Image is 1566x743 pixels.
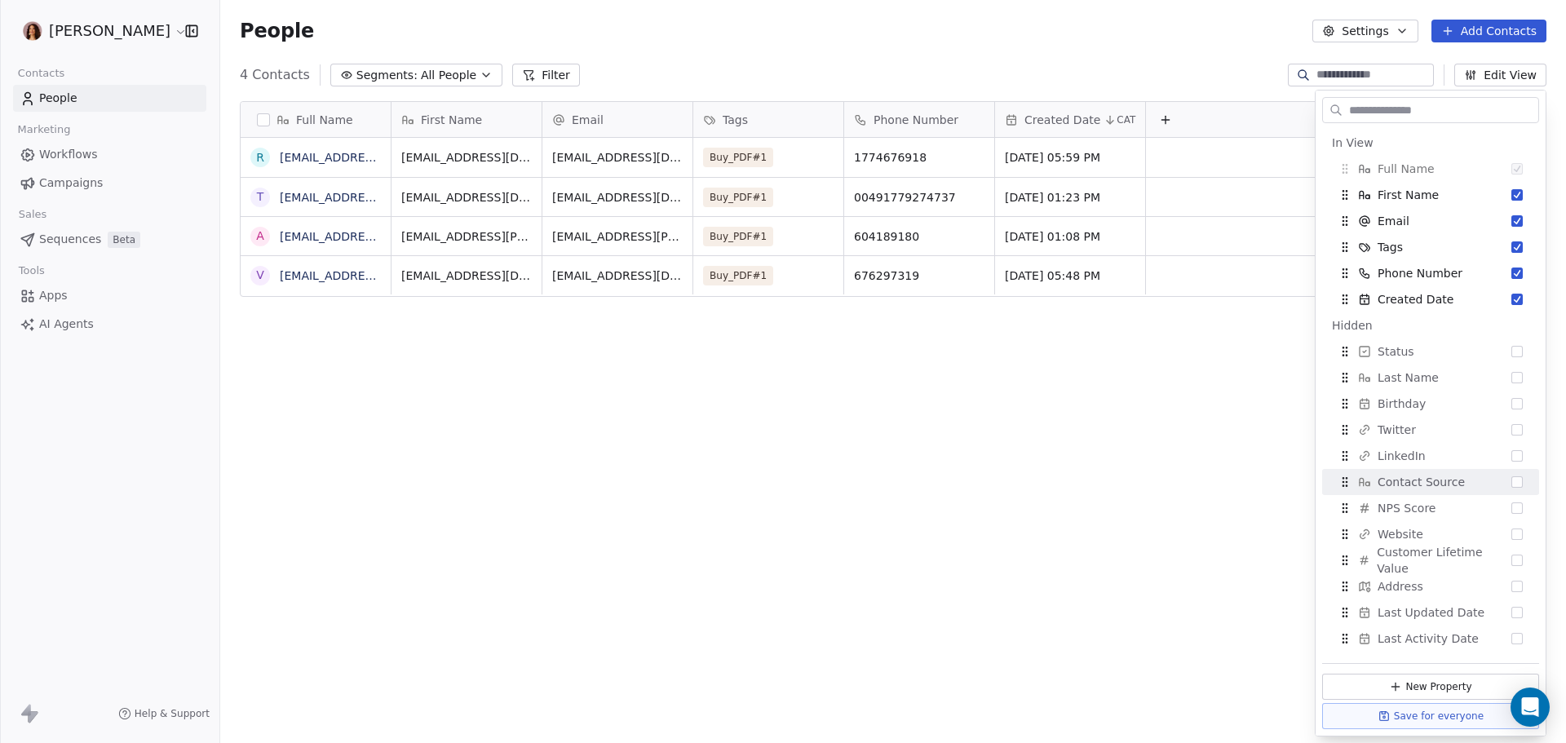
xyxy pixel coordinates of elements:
span: [EMAIL_ADDRESS][DOMAIN_NAME] [552,268,683,284]
div: First Name [391,102,542,137]
img: anika.png [23,21,42,41]
span: Segments: [356,67,418,84]
span: Buy_PDF#1 [703,148,773,167]
span: Buy_PDF#1 [703,188,773,207]
div: Full Name [1322,156,1539,182]
span: People [39,90,77,107]
span: Contact Source [1378,474,1465,490]
span: Email [1378,213,1409,229]
div: Twitter [1322,417,1539,443]
a: Apps [13,282,206,309]
span: [DATE] 01:08 PM [1005,228,1135,245]
div: a [256,228,264,245]
button: Filter [512,64,580,86]
div: Full Name [241,102,391,137]
div: grid [391,138,1547,717]
div: Phone Number [1322,260,1539,286]
span: Status [1378,343,1414,360]
div: Tags [1322,234,1539,260]
span: 604189180 [854,228,984,245]
div: Contact Source [1322,469,1539,495]
span: All People [421,67,476,84]
span: [EMAIL_ADDRESS][DOMAIN_NAME] [401,268,532,284]
span: Tags [1378,239,1403,255]
span: Last Updated Date [1378,604,1484,621]
button: [PERSON_NAME] [20,17,174,45]
a: Campaigns [13,170,206,197]
span: Last Activity Date [1378,630,1479,647]
span: [EMAIL_ADDRESS][DOMAIN_NAME] [401,189,532,206]
span: Twitter [1378,422,1416,438]
span: 00491779274737 [854,189,984,206]
button: Edit View [1454,64,1546,86]
span: Created Date [1024,112,1100,128]
a: [EMAIL_ADDRESS][DOMAIN_NAME] [280,151,480,164]
span: Phone Number [1378,265,1462,281]
span: Buy_PDF#1 [703,266,773,285]
span: Email [572,112,604,128]
a: [EMAIL_ADDRESS][PERSON_NAME][DOMAIN_NAME] [280,230,574,243]
div: Last Activity Date [1322,626,1539,652]
span: First Name [1378,187,1439,203]
a: AI Agents [13,311,206,338]
span: Campaigns [39,175,103,192]
span: Workflows [39,146,98,163]
span: Apps [39,287,68,304]
span: 676297319 [854,268,984,284]
div: Created Date [1322,286,1539,312]
div: Last Name [1322,365,1539,391]
span: First Name [421,112,482,128]
span: [EMAIL_ADDRESS][PERSON_NAME][DOMAIN_NAME] [552,228,683,245]
div: LinkedIn [1322,443,1539,469]
span: Address [1378,578,1423,595]
a: [EMAIL_ADDRESS][DOMAIN_NAME] [280,191,480,204]
span: Birthday [1378,396,1426,412]
span: Contacts [11,61,72,86]
div: Website [1322,521,1539,547]
div: Created DateCAT [995,102,1145,137]
span: [DATE] 05:59 PM [1005,149,1135,166]
a: People [13,85,206,112]
span: [EMAIL_ADDRESS][PERSON_NAME][DOMAIN_NAME] [401,228,532,245]
div: In View [1332,135,1529,151]
span: Sales [11,202,54,227]
span: [DATE] 05:48 PM [1005,268,1135,284]
span: Help & Support [135,707,210,720]
div: t [257,188,264,206]
span: Full Name [296,112,353,128]
button: Settings [1312,20,1418,42]
span: [DATE] 01:23 PM [1005,189,1135,206]
div: r [256,149,264,166]
span: Created Date [1378,291,1453,307]
div: First Name [1322,182,1539,208]
span: [PERSON_NAME] [49,20,170,42]
button: Add Contacts [1431,20,1546,42]
div: NPS Score [1322,495,1539,521]
span: Sequences [39,231,101,248]
a: SequencesBeta [13,226,206,253]
a: Workflows [13,141,206,168]
div: Last Updated Date [1322,599,1539,626]
div: Status [1322,338,1539,365]
span: Marketing [11,117,77,142]
span: CAT [1117,113,1135,126]
span: Website [1378,526,1423,542]
div: grid [241,138,391,717]
div: Hidden [1332,317,1529,334]
button: New Property [1322,674,1539,700]
a: Help & Support [118,707,210,720]
div: Email [1322,208,1539,234]
a: [EMAIL_ADDRESS][DOMAIN_NAME] [280,269,480,282]
span: AI Agents [39,316,94,333]
div: Open Intercom Messenger [1511,688,1550,727]
div: Birthday [1322,391,1539,417]
div: Country [1322,652,1539,678]
div: Email [542,102,692,137]
div: Tags [693,102,843,137]
span: 1774676918 [854,149,984,166]
div: Phone Number [844,102,994,137]
span: LinkedIn [1378,448,1426,464]
span: Buy_PDF#1 [703,227,773,246]
div: Customer Lifetime Value [1322,547,1539,573]
span: NPS Score [1378,500,1435,516]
